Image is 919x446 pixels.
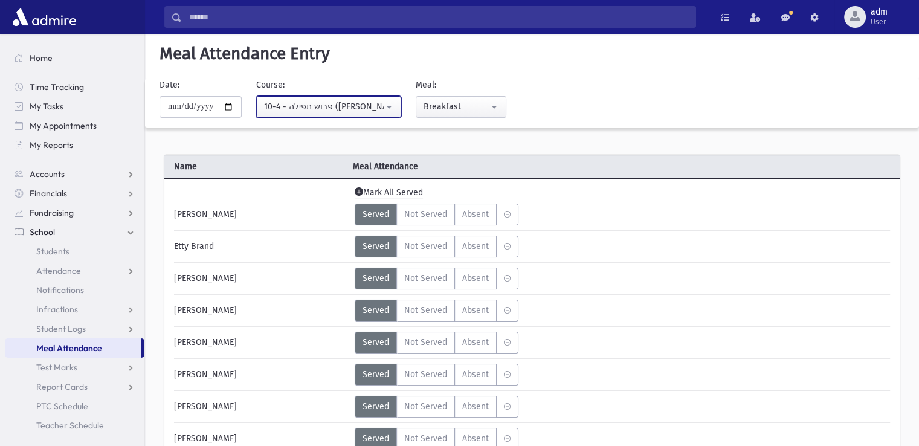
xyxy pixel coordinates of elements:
[30,169,65,179] span: Accounts
[404,400,447,413] span: Not Served
[355,268,518,289] div: MeaStatus
[404,336,447,349] span: Not Served
[404,240,447,253] span: Not Served
[30,82,84,92] span: Time Tracking
[36,420,104,431] span: Teacher Schedule
[30,207,74,218] span: Fundraising
[5,396,144,416] a: PTC Schedule
[5,358,144,377] a: Test Marks
[5,222,144,242] a: School
[36,343,102,354] span: Meal Attendance
[462,336,489,349] span: Absent
[363,272,389,285] span: Served
[5,203,144,222] a: Fundraising
[155,44,909,64] h5: Meal Attendance Entry
[36,265,81,276] span: Attendance
[462,368,489,381] span: Absent
[462,272,489,285] span: Absent
[174,432,237,445] span: [PERSON_NAME]
[363,304,389,317] span: Served
[174,336,237,349] span: [PERSON_NAME]
[10,5,79,29] img: AdmirePro
[36,401,88,412] span: PTC Schedule
[363,368,389,381] span: Served
[30,120,97,131] span: My Appointments
[5,184,144,203] a: Financials
[5,97,144,116] a: My Tasks
[174,240,214,253] span: Etty Brand
[5,377,144,396] a: Report Cards
[404,432,447,445] span: Not Served
[404,304,447,317] span: Not Served
[164,160,348,173] span: Name
[355,364,518,386] div: MeaStatus
[5,319,144,338] a: Student Logs
[355,236,518,257] div: MeaStatus
[416,96,506,118] button: Breakfast
[30,140,73,150] span: My Reports
[5,338,141,358] a: Meal Attendance
[36,246,69,257] span: Students
[174,400,237,413] span: [PERSON_NAME]
[404,368,447,381] span: Not Served
[30,101,63,112] span: My Tasks
[355,300,518,322] div: MeaStatus
[36,323,86,334] span: Student Logs
[256,79,285,91] label: Course:
[355,204,518,225] div: MeaStatus
[5,261,144,280] a: Attendance
[5,164,144,184] a: Accounts
[348,160,532,173] span: Meal Attendance
[30,53,53,63] span: Home
[363,240,389,253] span: Served
[355,332,518,354] div: MeaStatus
[5,48,144,68] a: Home
[424,100,489,113] div: Breakfast
[174,272,237,285] span: [PERSON_NAME]
[174,304,237,317] span: [PERSON_NAME]
[404,272,447,285] span: Not Served
[355,187,423,198] span: Mark All Served
[5,416,144,435] a: Teacher Schedule
[363,208,389,221] span: Served
[5,116,144,135] a: My Appointments
[363,400,389,413] span: Served
[363,336,389,349] span: Served
[36,285,84,296] span: Notifications
[30,188,67,199] span: Financials
[36,304,78,315] span: Infractions
[160,79,179,91] label: Date:
[182,6,695,28] input: Search
[5,280,144,300] a: Notifications
[462,240,489,253] span: Absent
[174,208,237,221] span: [PERSON_NAME]
[416,79,436,91] label: Meal:
[404,208,447,221] span: Not Served
[5,242,144,261] a: Students
[462,304,489,317] span: Absent
[174,368,237,381] span: [PERSON_NAME]
[5,77,144,97] a: Time Tracking
[363,432,389,445] span: Served
[36,362,77,373] span: Test Marks
[30,227,55,238] span: School
[36,381,88,392] span: Report Cards
[5,300,144,319] a: Infractions
[462,208,489,221] span: Absent
[355,396,518,418] div: MeaStatus
[5,135,144,155] a: My Reports
[264,100,384,113] div: 10-4 - פרוש תפילה ([PERSON_NAME])
[256,96,401,118] button: 10-4 - פרוש תפילה (Mrs. Pollak)
[871,7,888,17] span: adm
[871,17,888,27] span: User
